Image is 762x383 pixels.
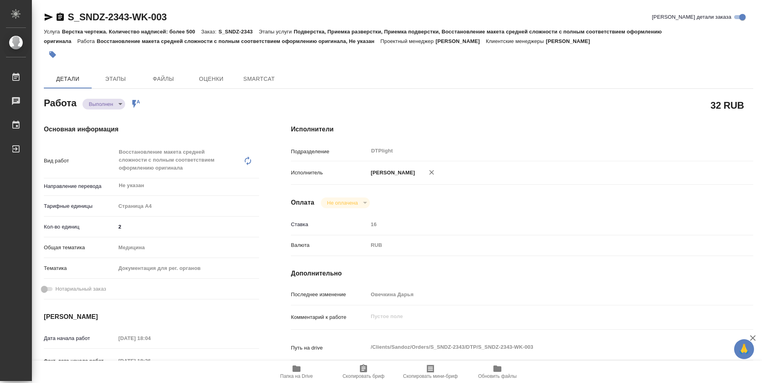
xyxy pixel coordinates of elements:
[44,334,116,342] p: Дата начала работ
[44,312,259,322] h4: [PERSON_NAME]
[325,199,360,206] button: Не оплачена
[291,313,368,321] p: Комментарий к работе
[734,339,754,359] button: 🙏
[44,125,259,134] h4: Основная информация
[44,357,116,365] p: Факт. дата начала работ
[144,74,183,84] span: Файлы
[291,269,753,278] h4: Дополнительно
[44,264,116,272] p: Тематика
[291,198,314,207] h4: Оплата
[423,164,440,181] button: Удалить исполнителя
[77,38,97,44] p: Работа
[711,98,744,112] h2: 32 RUB
[116,262,259,275] div: Документация для рег. органов
[263,361,330,383] button: Папка на Drive
[44,29,662,44] p: Подверстка, Приемка разверстки, Приемка подверстки, Восстановление макета средней сложности с пол...
[737,341,751,358] span: 🙏
[381,38,436,44] p: Проектный менеджер
[44,29,62,35] p: Услуга
[44,95,77,109] h2: Работа
[291,148,368,156] p: Подразделение
[201,29,218,35] p: Заказ:
[240,74,278,84] span: SmartCat
[291,241,368,249] p: Валюта
[259,29,294,35] p: Этапы услуги
[44,182,116,190] p: Направление перевода
[44,157,116,165] p: Вид работ
[291,169,368,177] p: Исполнитель
[96,74,135,84] span: Этапы
[368,219,715,230] input: Пустое поле
[368,238,715,252] div: RUB
[116,332,185,344] input: Пустое поле
[291,344,368,352] p: Путь на drive
[116,355,185,367] input: Пустое поле
[280,373,313,379] span: Папка на Drive
[397,361,464,383] button: Скопировать мини-бриф
[62,29,201,35] p: Верстка чертежа. Количество надписей: более 500
[49,74,87,84] span: Детали
[44,223,116,231] p: Кол-во единиц
[218,29,259,35] p: S_SNDZ-2343
[342,373,384,379] span: Скопировать бриф
[464,361,531,383] button: Обновить файлы
[486,38,546,44] p: Клиентские менеджеры
[368,340,715,354] textarea: /Clients/Sandoz/Orders/S_SNDZ-2343/DTP/S_SNDZ-2343-WK-003
[82,99,125,109] div: Выполнен
[291,221,368,229] p: Ставка
[55,12,65,22] button: Скопировать ссылку
[44,12,53,22] button: Скопировать ссылку для ЯМессенджера
[321,197,370,208] div: Выполнен
[368,289,715,300] input: Пустое поле
[44,202,116,210] p: Тарифные единицы
[97,38,381,44] p: Восстановление макета средней сложности с полным соответствием оформлению оригинала, Не указан
[44,46,61,63] button: Добавить тэг
[436,38,486,44] p: [PERSON_NAME]
[478,373,517,379] span: Обновить файлы
[546,38,596,44] p: [PERSON_NAME]
[116,199,259,213] div: Страница А4
[192,74,230,84] span: Оценки
[44,244,116,252] p: Общая тематика
[291,125,753,134] h4: Исполнители
[68,12,167,22] a: S_SNDZ-2343-WK-003
[116,221,259,233] input: ✎ Введи что-нибудь
[652,13,731,21] span: [PERSON_NAME] детали заказа
[86,101,116,107] button: Выполнен
[330,361,397,383] button: Скопировать бриф
[403,373,458,379] span: Скопировать мини-бриф
[291,291,368,299] p: Последнее изменение
[116,241,259,254] div: Медицина
[55,285,106,293] span: Нотариальный заказ
[368,169,415,177] p: [PERSON_NAME]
